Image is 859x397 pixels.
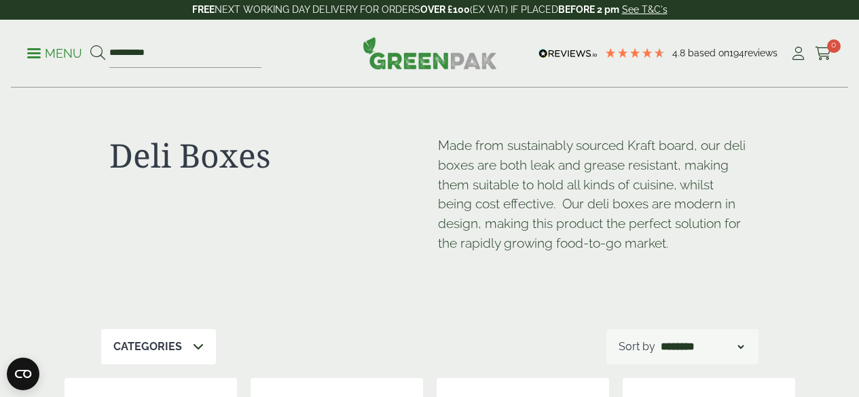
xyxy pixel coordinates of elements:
[658,339,746,355] select: Shop order
[604,47,665,59] div: 4.78 Stars
[619,339,655,355] p: Sort by
[622,4,668,15] a: See T&C's
[27,45,82,62] p: Menu
[538,49,598,58] img: REVIEWS.io
[192,4,215,15] strong: FREE
[672,48,688,58] span: 4.8
[815,43,832,64] a: 0
[558,4,619,15] strong: BEFORE 2 pm
[109,136,422,175] h1: Deli Boxes
[27,45,82,59] a: Menu
[729,48,744,58] span: 194
[7,358,39,390] button: Open CMP widget
[688,48,729,58] span: Based on
[438,136,750,253] p: Made from sustainably sourced Kraft board, our deli boxes are both leak and grease resistant, mak...
[790,47,807,60] i: My Account
[113,339,182,355] p: Categories
[363,37,497,69] img: GreenPak Supplies
[827,39,841,53] span: 0
[744,48,778,58] span: reviews
[420,4,470,15] strong: OVER £100
[815,47,832,60] i: Cart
